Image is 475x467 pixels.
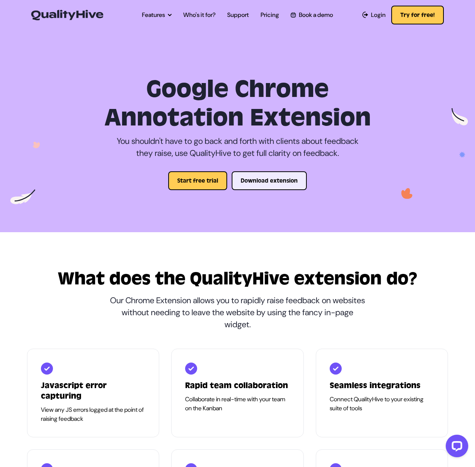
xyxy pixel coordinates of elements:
[185,395,290,413] p: Collaborate in real-time with your team on the Kanban
[232,171,307,190] button: Download extension
[41,363,53,375] img: Javascript error capturing
[391,6,444,24] button: Try for free!
[330,395,434,413] p: Connect QualityHive to your existing suite of tools
[108,135,367,159] p: You shouldn't have to go back and forth with clients about feedback they raise, use QualityHive t...
[168,171,227,190] button: Start free trial
[261,11,279,20] a: Pricing
[142,11,172,20] a: Features
[330,381,434,391] h3: Seamless integrations
[185,381,290,391] h3: Rapid team collaboration
[227,11,249,20] a: Support
[41,405,146,423] p: View any JS errors logged at the point of raising feedback
[41,381,146,402] h3: Javascript error capturing
[31,10,103,20] img: QualityHive - Bug Tracking Tool
[371,11,386,20] span: Login
[27,270,448,288] h2: What does the QualityHive extension do?
[291,11,333,20] a: Book a demo
[183,11,216,20] a: Who's it for?
[185,363,197,375] img: Rapid team collaboration
[33,75,442,132] h1: Google Chrome Annotation Extension
[108,295,367,331] p: Our Chrome Extension allows you to rapidly raise feedback on websites without needing to leave th...
[362,11,386,20] a: Login
[440,432,471,463] iframe: LiveChat chat widget
[330,363,342,375] img: Seamless integrations
[291,12,296,17] img: Book a QualityHive Demo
